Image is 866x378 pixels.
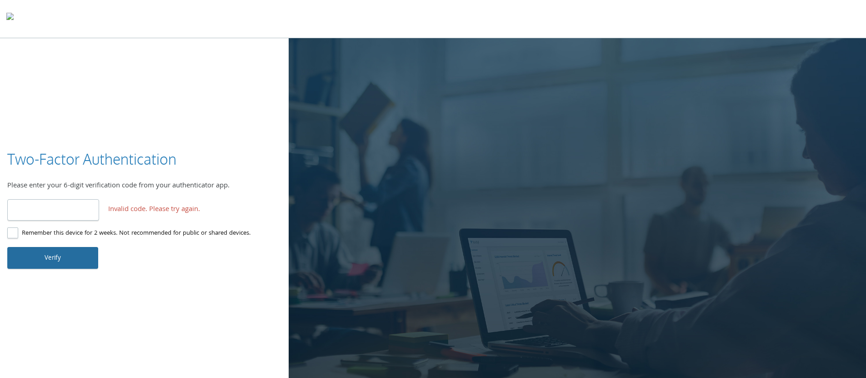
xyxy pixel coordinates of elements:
[7,247,98,269] button: Verify
[108,204,200,216] span: Invalid code. Please try again.
[6,10,14,28] img: todyl-logo-dark.svg
[7,149,176,170] h3: Two-Factor Authentication
[7,181,281,192] div: Please enter your 6-digit verification code from your authenticator app.
[7,228,250,239] label: Remember this device for 2 weeks. Not recommended for public or shared devices.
